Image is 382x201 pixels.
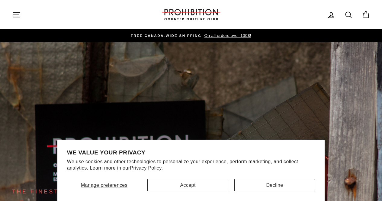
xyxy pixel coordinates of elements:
button: Accept [147,179,228,191]
span: FREE CANADA-WIDE SHIPPING [131,34,201,37]
h2: We value your privacy [67,149,315,156]
a: Privacy Policy. [130,165,163,170]
span: Manage preferences [81,183,127,188]
img: PROHIBITION COUNTER-CULTURE CLUB [161,9,221,20]
p: We use cookies and other technologies to personalize your experience, perform marketing, and coll... [67,159,315,171]
span: On all orders over 100$! [203,33,251,38]
button: Manage preferences [67,179,142,191]
a: FREE CANADA-WIDE SHIPPING On all orders over 100$! [14,32,368,39]
div: THE FINEST GRIND [12,187,87,196]
button: Decline [234,179,315,191]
